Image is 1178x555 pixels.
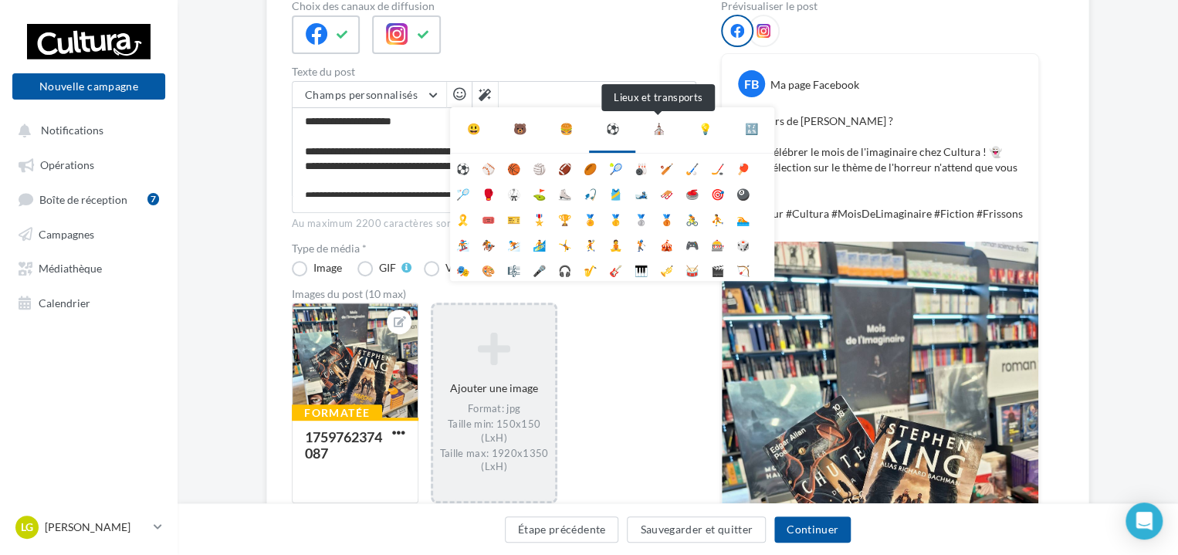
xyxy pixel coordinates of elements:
[450,154,476,179] li: ⚽
[292,404,382,421] div: Formatée
[501,256,526,281] li: 🎼
[292,1,696,12] label: Choix des canaux de diffusion
[705,256,730,281] li: 🎬
[9,150,168,178] a: Opérations
[774,516,851,543] button: Continuer
[45,519,147,535] p: [PERSON_NAME]
[39,262,102,275] span: Médiathèque
[293,82,446,108] button: Champs personnalisés
[560,120,573,138] div: 🍔
[577,205,603,230] li: 🏅
[305,88,418,101] span: Champs personnalisés
[730,256,756,281] li: 🏹
[679,230,705,256] li: 🎮
[476,230,501,256] li: 🏇
[628,179,654,205] li: 🎿
[450,256,476,281] li: 🎭
[526,154,552,179] li: 🏐
[292,66,696,77] label: Texte du post
[450,230,476,256] li: 🏂
[577,256,603,281] li: 🎷
[292,217,696,231] div: Au maximum 2200 caractères sont permis pour pouvoir publier sur Instagram
[526,179,552,205] li: ⛳
[1126,503,1163,540] div: Open Intercom Messenger
[737,113,1023,222] p: Amateurs de [PERSON_NAME] ? Venez célébrer le mois de l'imaginaire chez Cultura ! 👻 Notre sélecti...
[730,205,756,230] li: 🏊
[628,256,654,281] li: 🎹
[467,120,480,138] div: 😃
[292,289,696,299] div: Images du post (10 max)
[39,227,94,240] span: Campagnes
[501,179,526,205] li: 🥋
[9,219,168,247] a: Campagnes
[730,230,756,256] li: 🎲
[513,120,526,138] div: 🐻
[679,256,705,281] li: 🥁
[745,120,758,138] div: 🔣
[41,124,103,137] span: Notifications
[552,256,577,281] li: 🎧
[628,205,654,230] li: 🥈
[552,154,577,179] li: 🏈
[292,196,696,213] label: 253/2200
[577,230,603,256] li: 🤾
[505,516,619,543] button: Étape précédente
[379,262,396,273] div: GIF
[476,154,501,179] li: ⚾
[305,428,382,462] div: 1759762374087
[730,179,756,205] li: 🎱
[21,519,33,535] span: LG
[654,154,679,179] li: 🏏
[606,120,619,138] div: ⚽
[654,230,679,256] li: 🎪
[12,73,165,100] button: Nouvelle campagne
[450,179,476,205] li: 🏸
[705,179,730,205] li: 🎯
[9,288,168,316] a: Calendrier
[476,179,501,205] li: 🥊
[705,205,730,230] li: ⛹️
[476,256,501,281] li: 🎨
[9,253,168,281] a: Médiathèque
[603,205,628,230] li: 🥇
[679,179,705,205] li: 🥌
[603,179,628,205] li: 🎽
[738,70,765,97] div: FB
[628,230,654,256] li: 🏌
[450,205,476,230] li: 🎗️
[730,154,756,179] li: 🏓
[9,184,168,213] a: Boîte de réception7
[627,516,766,543] button: Sauvegarder et quitter
[40,158,94,171] span: Opérations
[9,116,162,144] button: Notifications
[476,205,501,230] li: 🎟️
[603,230,628,256] li: 🧘
[526,230,552,256] li: 🏄
[679,154,705,179] li: 🏑
[770,77,859,93] div: Ma page Facebook
[654,256,679,281] li: 🎺
[601,84,715,111] div: Lieux et transports
[603,256,628,281] li: 🎸
[654,179,679,205] li: 🛷
[501,230,526,256] li: ⛷️
[526,205,552,230] li: 🎖️
[654,205,679,230] li: 🥉
[721,1,1039,12] div: Prévisualiser le post
[292,243,696,254] label: Type de média *
[12,513,165,542] a: LG [PERSON_NAME]
[39,192,127,205] span: Boîte de réception
[679,205,705,230] li: 🚴
[39,296,90,309] span: Calendrier
[628,154,654,179] li: 🎳
[652,120,665,138] div: ⛪
[552,179,577,205] li: ⛸️
[147,193,159,205] div: 7
[577,154,603,179] li: 🏉
[699,120,712,138] div: 💡
[603,154,628,179] li: 🎾
[552,205,577,230] li: 🏆
[501,154,526,179] li: 🏀
[705,154,730,179] li: 🏒
[577,179,603,205] li: 🎣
